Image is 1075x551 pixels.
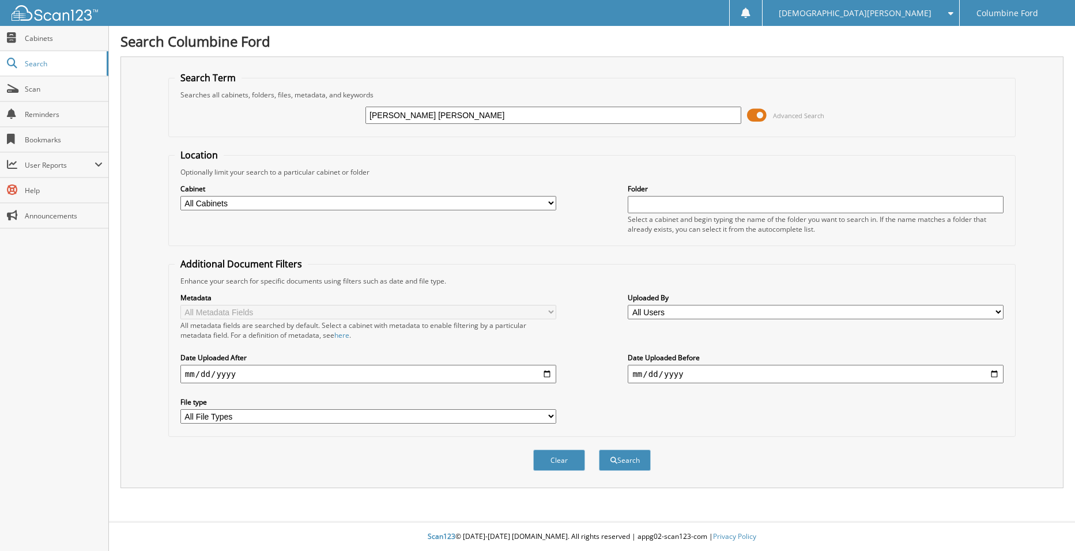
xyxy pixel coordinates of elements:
label: Date Uploaded After [180,353,556,363]
iframe: Chat Widget [1017,496,1075,551]
label: File type [180,397,556,407]
span: Scan [25,84,103,94]
span: Announcements [25,211,103,221]
span: Columbine Ford [976,10,1038,17]
div: Searches all cabinets, folders, files, metadata, and keywords [175,90,1009,100]
input: end [628,365,1004,383]
span: Advanced Search [773,111,824,120]
label: Uploaded By [628,293,1004,303]
button: Clear [533,450,585,471]
legend: Location [175,149,224,161]
div: Enhance your search for specific documents using filters such as date and file type. [175,276,1009,286]
span: Help [25,186,103,195]
legend: Additional Document Filters [175,258,308,270]
div: All metadata fields are searched by default. Select a cabinet with metadata to enable filtering b... [180,320,556,340]
span: Scan123 [428,531,455,541]
label: Cabinet [180,184,556,194]
img: scan123-logo-white.svg [12,5,98,21]
div: © [DATE]-[DATE] [DOMAIN_NAME]. All rights reserved | appg02-scan123-com | [109,523,1075,551]
span: Reminders [25,110,103,119]
label: Date Uploaded Before [628,353,1004,363]
label: Folder [628,184,1004,194]
div: Optionally limit your search to a particular cabinet or folder [175,167,1009,177]
span: User Reports [25,160,95,170]
span: Search [25,59,101,69]
input: start [180,365,556,383]
h1: Search Columbine Ford [120,32,1063,51]
legend: Search Term [175,71,242,84]
label: Metadata [180,293,556,303]
span: Bookmarks [25,135,103,145]
button: Search [599,450,651,471]
span: [DEMOGRAPHIC_DATA][PERSON_NAME] [779,10,931,17]
div: Select a cabinet and begin typing the name of the folder you want to search in. If the name match... [628,214,1004,234]
a: here [334,330,349,340]
span: Cabinets [25,33,103,43]
a: Privacy Policy [713,531,756,541]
